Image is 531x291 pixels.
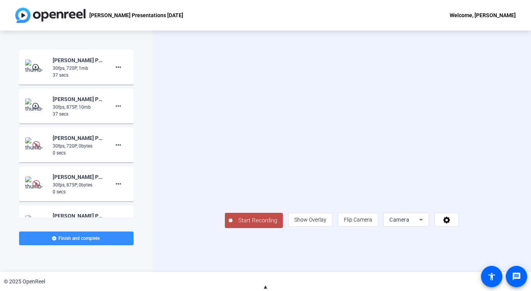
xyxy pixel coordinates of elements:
span: Flip Camera [344,217,372,223]
div: [PERSON_NAME] Presentations-[PERSON_NAME] Presentations August 2025-1755109604840-webcam [53,211,104,220]
div: [PERSON_NAME] Presentations-[PERSON_NAME] Presentations August 2025-1755110340214-webcam [53,56,104,65]
button: Flip Camera [338,213,378,227]
p: [PERSON_NAME] Presentations [DATE] [89,11,183,20]
img: thumb-nail [25,137,48,153]
mat-icon: message [512,272,521,281]
span: Camera [389,217,409,223]
div: 37 secs [53,111,104,117]
button: Start Recording [225,213,283,228]
div: 0 secs [53,188,104,195]
div: Welcome, [PERSON_NAME] [450,11,516,20]
button: Finish and complete [19,232,134,245]
mat-icon: more_horiz [114,63,123,72]
mat-icon: more_horiz [114,179,123,188]
img: thumb-nail [25,98,48,114]
img: OpenReel logo [15,8,86,23]
img: thumb-nail [25,176,48,191]
div: [PERSON_NAME] Presentations-[PERSON_NAME] Presentations August 2025-1755110340214-screen [53,95,104,104]
div: 30fps, 720P, 1mb [53,65,104,72]
mat-icon: accessibility [487,272,496,281]
div: 0 secs [53,150,104,156]
div: 30fps, 875P, 10mb [53,104,104,111]
div: 37 secs [53,72,104,79]
div: © 2025 OpenReel [4,278,45,286]
div: [PERSON_NAME] Presentations-[PERSON_NAME] Presentations August 2025-1755110253052-screen [53,172,104,182]
mat-icon: play_circle_outline [32,63,41,71]
div: [PERSON_NAME] Presentations-[PERSON_NAME] Presentations August 2025-1755110253052-webcam [53,133,104,143]
span: ▲ [263,283,268,290]
span: Finish and complete [58,235,100,241]
span: Show Overlay [294,217,326,223]
mat-icon: more_horiz [114,140,123,150]
img: thumb-nail [25,59,48,75]
div: 30fps, 720P, 0bytes [53,143,104,150]
mat-icon: more_horiz [114,101,123,111]
mat-icon: play_circle_outline [32,102,41,110]
button: Show Overlay [288,213,332,227]
img: Preview is unavailable [32,141,40,149]
div: 30fps, 875P, 0bytes [53,182,104,188]
img: thumb-nail [25,215,48,230]
img: Preview is unavailable [32,180,40,188]
span: Start Recording [232,216,283,225]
